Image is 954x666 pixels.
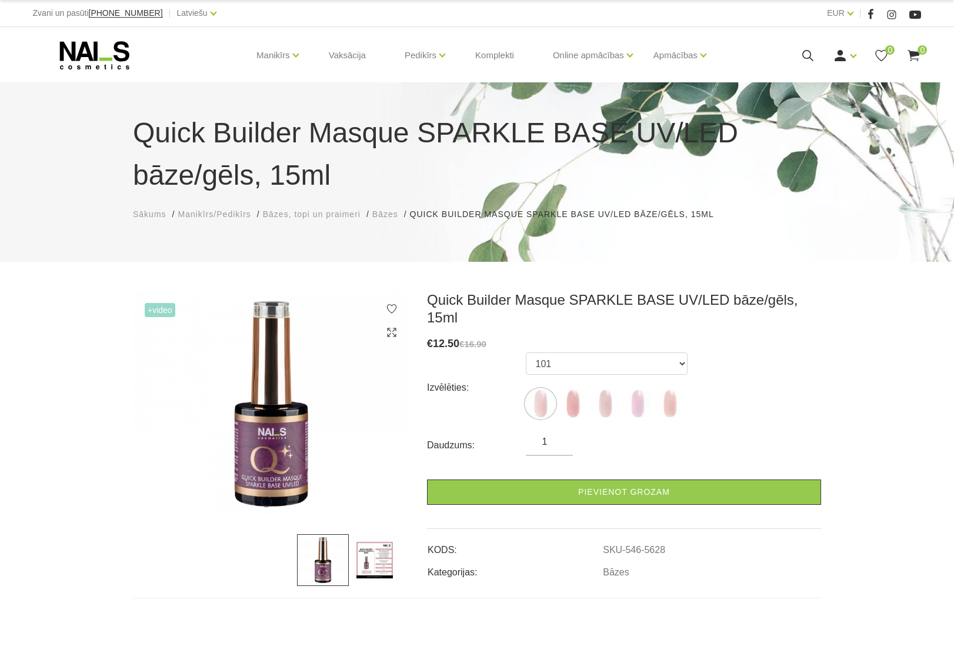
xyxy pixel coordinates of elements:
a: Latviešu [176,6,207,20]
span: Bāzes, topi un praimeri [263,209,361,219]
span: 0 [918,45,927,55]
a: Vaksācija [319,27,375,84]
a: 0 [874,48,889,63]
a: Pievienot grozam [427,479,821,505]
li: Quick Builder Masque SPARKLE BASE UV/LED bāze/gēls, 15ml [410,208,726,221]
a: Sākums [133,208,166,221]
h1: Quick Builder Masque SPARKLE BASE UV/LED bāze/gēls, 15ml [133,112,821,197]
div: Zvani un pasūti [33,6,163,21]
img: ... [623,389,652,418]
button: 1 of 2 [261,497,272,507]
span: +Video [145,303,175,317]
img: ... [526,389,555,418]
button: 2 of 2 [278,499,284,505]
img: ... [655,389,685,418]
span: | [859,6,862,21]
span: Sākums [133,209,166,219]
a: [PHONE_NUMBER] [89,9,163,18]
a: Online apmācības [553,32,624,79]
div: Izvēlēties: [427,378,526,397]
a: Komplekti [466,27,523,84]
a: 0 [906,48,921,63]
h3: Quick Builder Masque SPARKLE BASE UV/LED bāze/gēls, 15ml [427,291,821,327]
span: € [427,338,433,349]
span: Manikīrs/Pedikīrs [178,209,251,219]
span: 12.50 [433,338,459,349]
a: Bāzes [372,208,398,221]
img: ... [297,534,349,586]
a: SKU-546-5628 [603,545,665,555]
a: Bāzes, topi un praimeri [263,208,361,221]
s: €16.90 [459,339,486,349]
img: ... [591,389,620,418]
a: Manikīrs/Pedikīrs [178,208,251,221]
span: Bāzes [372,209,398,219]
a: Manikīrs [256,32,290,79]
span: | [169,6,171,21]
a: Bāzes [603,567,629,578]
td: KODS: [427,535,602,557]
img: ... [133,291,409,517]
img: ... [558,389,588,418]
a: EUR [827,6,845,20]
img: ... [349,534,401,586]
td: Kategorijas: [427,557,602,580]
a: Apmācības [653,32,698,79]
span: 0 [885,45,895,55]
a: Pedikīrs [405,32,436,79]
div: Daudzums: [427,436,526,455]
span: [PHONE_NUMBER] [89,8,163,18]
